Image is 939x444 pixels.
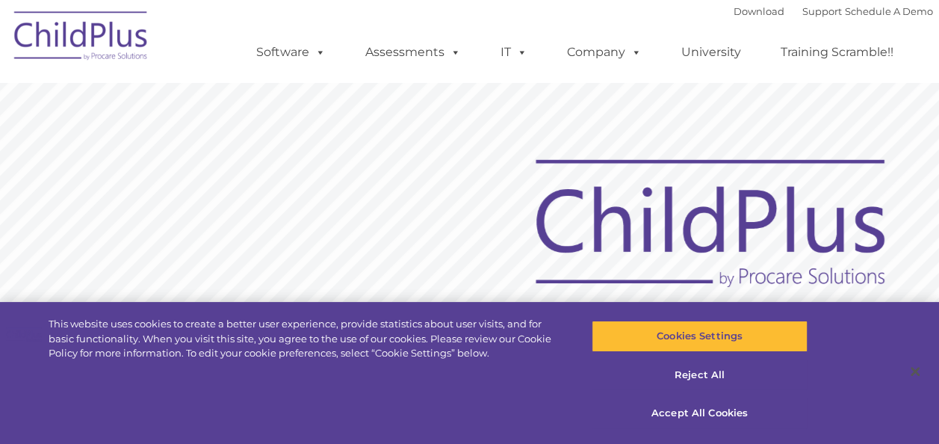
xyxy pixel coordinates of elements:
button: Accept All Cookies [592,398,808,429]
a: Assessments [350,37,476,67]
img: ChildPlus by Procare Solutions [7,1,156,75]
a: Schedule A Demo [845,5,933,17]
button: Cookies Settings [592,321,808,352]
a: University [666,37,756,67]
a: IT [486,37,542,67]
a: Training Scramble!! [766,37,908,67]
font: | [734,5,933,17]
button: Close [899,355,932,388]
a: Support [802,5,842,17]
a: Company [552,37,657,67]
a: Download [734,5,784,17]
div: This website uses cookies to create a better user experience, provide statistics about user visit... [49,317,563,361]
a: Software [241,37,341,67]
button: Reject All [592,360,808,391]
